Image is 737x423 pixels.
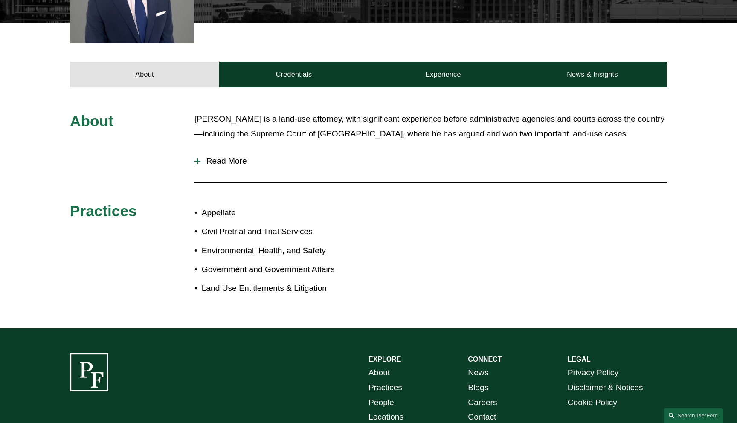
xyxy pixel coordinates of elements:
[568,356,591,363] strong: LEGAL
[202,243,368,258] p: Environmental, Health, and Safety
[368,356,401,363] strong: EXPLORE
[70,203,137,219] span: Practices
[468,380,488,395] a: Blogs
[664,408,723,423] a: Search this site
[70,62,219,87] a: About
[194,112,667,141] p: [PERSON_NAME] is a land-use attorney, with significant experience before administrative agencies ...
[568,395,617,410] a: Cookie Policy
[468,365,488,380] a: News
[202,206,368,220] p: Appellate
[200,156,667,166] span: Read More
[468,395,497,410] a: Careers
[368,380,402,395] a: Practices
[368,62,518,87] a: Experience
[194,150,667,172] button: Read More
[219,62,368,87] a: Credentials
[202,281,368,296] p: Land Use Entitlements & Litigation
[568,380,643,395] a: Disclaimer & Notices
[202,262,368,277] p: Government and Government Affairs
[468,356,502,363] strong: CONNECT
[368,365,390,380] a: About
[70,113,113,129] span: About
[518,62,667,87] a: News & Insights
[568,365,618,380] a: Privacy Policy
[202,224,368,239] p: Civil Pretrial and Trial Services
[368,395,394,410] a: People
